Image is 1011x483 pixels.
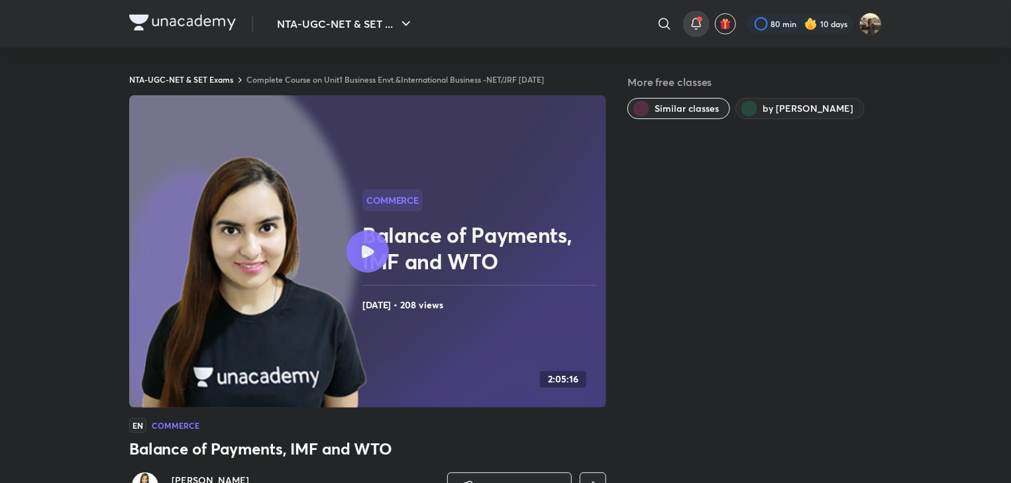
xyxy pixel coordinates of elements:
[129,438,606,459] h3: Balance of Payments, IMF and WTO
[129,15,236,30] img: Company Logo
[548,374,578,385] h4: 2:05:16
[627,98,730,119] button: Similar classes
[129,15,236,34] a: Company Logo
[362,222,601,275] h2: Balance of Payments, IMF and WTO
[655,102,719,115] span: Similar classes
[735,98,865,119] button: by Niharika Bhagtani
[804,17,818,30] img: streak
[763,102,853,115] span: by Niharika Bhagtani
[362,296,601,314] h4: [DATE] • 208 views
[129,74,233,85] a: NTA-UGC-NET & SET Exams
[269,11,422,37] button: NTA-UGC-NET & SET ...
[129,418,146,433] span: EN
[627,74,882,90] h5: More free classes
[719,18,731,30] img: avatar
[859,13,882,35] img: Soumya singh
[152,421,199,429] h4: Commerce
[715,13,736,34] button: avatar
[246,74,544,85] a: Complete Course on Unit1 Business Envt.&International Business -NET/JRF [DATE]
